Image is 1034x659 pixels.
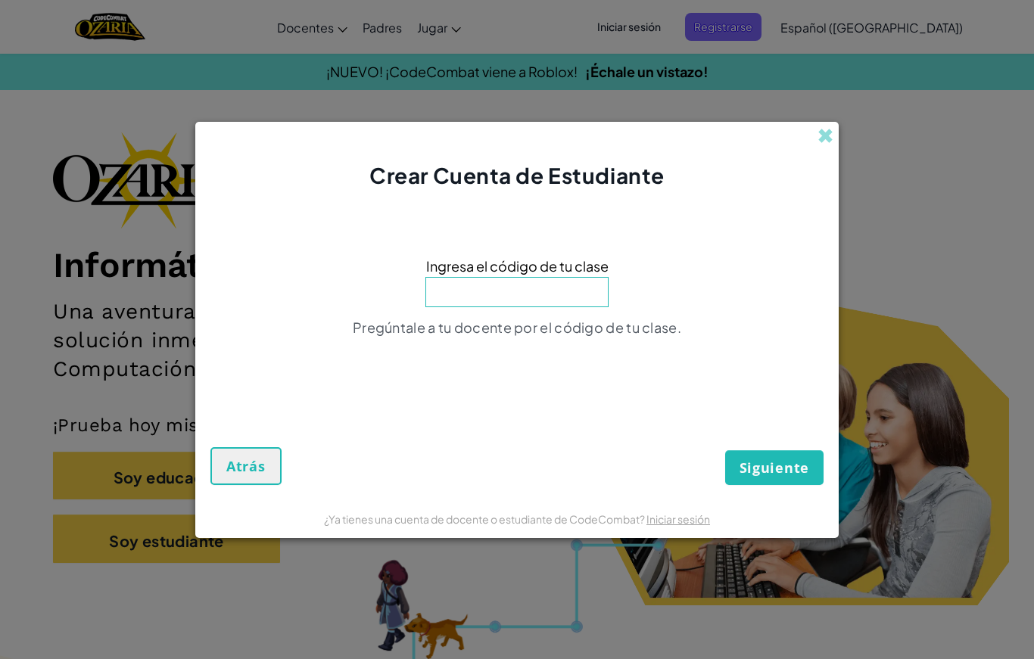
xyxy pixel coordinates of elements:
[226,457,266,475] font: Atrás
[646,512,710,526] a: Iniciar sesión
[740,459,809,477] font: Siguiente
[426,257,609,275] font: Ingresa el código de tu clase
[369,162,665,188] font: Crear Cuenta de Estudiante
[725,450,824,485] button: Siguiente
[324,512,645,526] font: ¿Ya tienes una cuenta de docente o estudiante de CodeCombat?
[210,447,282,485] button: Atrás
[353,319,681,336] font: Pregúntale a tu docente por el código de tu clase.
